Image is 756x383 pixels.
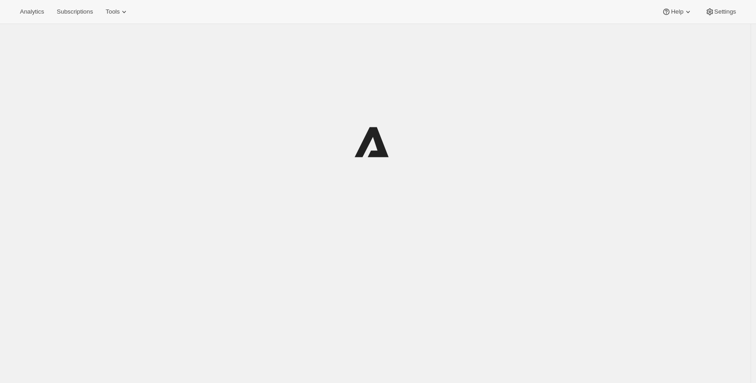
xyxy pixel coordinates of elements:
button: Help [656,5,698,18]
span: Tools [106,8,120,15]
span: Analytics [20,8,44,15]
button: Analytics [14,5,49,18]
span: Subscriptions [57,8,93,15]
button: Subscriptions [51,5,98,18]
span: Settings [714,8,736,15]
button: Tools [100,5,134,18]
button: Settings [700,5,742,18]
span: Help [671,8,683,15]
